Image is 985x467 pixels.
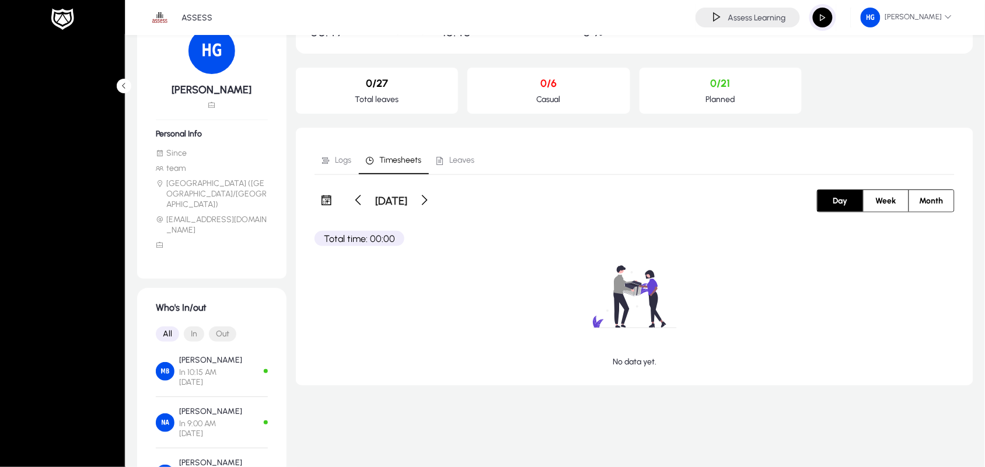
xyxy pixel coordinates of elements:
[864,190,909,212] button: Week
[649,94,792,104] p: Planned
[869,190,903,212] span: Week
[156,215,268,236] li: [EMAIL_ADDRESS][DOMAIN_NAME]
[379,156,421,164] span: Timesheets
[188,27,235,74] img: 143.png
[209,326,236,342] button: Out
[335,156,351,164] span: Logs
[477,94,620,104] p: Casual
[179,419,242,438] span: In 9:00 AM [DATE]
[179,355,242,365] p: [PERSON_NAME]
[429,146,482,174] a: Leaves
[613,357,656,367] p: No data yet.
[826,190,855,212] span: Day
[728,13,786,23] h4: Assess Learning
[557,246,712,347] img: no-data.svg
[156,326,179,342] button: All
[649,77,792,90] p: 0/21
[156,83,268,96] h5: [PERSON_NAME]
[315,231,404,246] p: Total time: 00:00
[48,7,77,31] img: white-logo.png
[861,8,881,27] img: 143.png
[818,190,863,212] button: Day
[181,13,212,23] p: ASSESS
[156,322,268,346] mat-button-toggle-group: Font Style
[913,190,951,212] span: Month
[305,77,449,90] p: 0/27
[156,129,268,139] h6: Personal Info
[851,7,962,28] button: [PERSON_NAME]
[156,413,174,432] img: Nahla Abdelaziz
[909,190,954,212] button: Month
[477,77,620,90] p: 0/6
[156,148,268,159] li: Since
[156,163,268,174] li: team
[359,146,429,174] a: Timesheets
[179,367,242,387] span: In 10:15 AM [DATE]
[305,94,449,104] p: Total leaves
[184,326,204,342] button: In
[149,6,171,29] img: 1.png
[156,178,268,210] li: [GEOGRAPHIC_DATA] ([GEOGRAPHIC_DATA]/[GEOGRAPHIC_DATA])
[861,8,952,27] span: [PERSON_NAME]
[375,194,407,208] h3: [DATE]
[315,146,359,174] a: Logs
[156,302,268,313] h1: Who's In/out
[156,362,174,381] img: Mahmoud Bashandy
[449,156,474,164] span: Leaves
[179,406,242,416] p: [PERSON_NAME]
